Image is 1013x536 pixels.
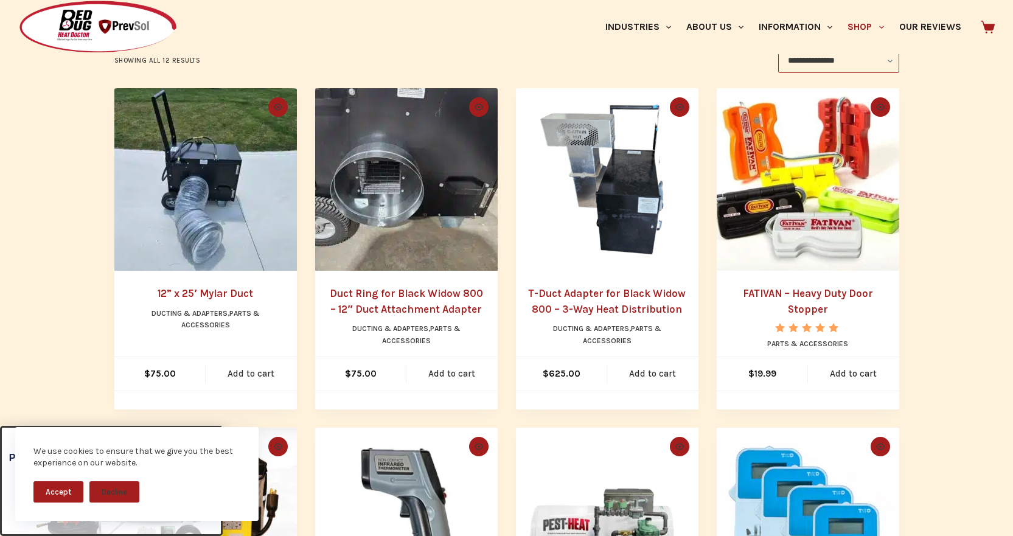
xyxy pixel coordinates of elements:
[528,323,686,347] li: ,
[127,308,285,332] li: ,
[151,309,228,318] a: Ducting & Adapters
[748,368,776,379] bdi: 19.99
[315,88,498,271] a: Duct Ring for Black Widow 800 – 12" Duct Attachment Adapter
[469,97,489,117] button: Quick view toggle
[717,88,899,271] img: FATIVAN - Heavy Duty Door Stopper
[553,324,629,333] a: Ducting & Adapters
[778,49,899,73] select: Shop order
[516,88,698,271] a: T-Duct Adapter for Black Widow 800 – 3-Way Heat Distribution
[543,368,580,379] bdi: 625.00
[583,324,661,345] a: Parts & Accessories
[114,88,297,271] a: 12” x 25' Mylar Duct
[406,357,498,391] a: Add to cart: “Duct Ring for Black Widow 800 – 12" Duct Attachment Adapter”
[767,339,848,348] a: Parts & Accessories
[382,324,461,345] a: Parts & Accessories
[743,287,873,315] a: FATIVAN – Heavy Duty Door Stopper
[330,287,483,315] a: Duct Ring for Black Widow 800 – 12″ Duct Attachment Adapter
[670,97,689,117] button: Quick view toggle
[717,88,899,271] picture: SIX_SR._COLORS_1024x1024
[775,323,840,332] div: Rated 5.00 out of 5
[670,437,689,456] button: Quick view toggle
[268,437,288,456] button: Quick view toggle
[144,368,150,379] span: $
[352,324,428,333] a: Ducting & Adapters
[114,55,201,66] p: Showing all 12 results
[345,368,351,379] span: $
[345,368,377,379] bdi: 75.00
[748,368,754,379] span: $
[327,323,486,347] li: ,
[528,287,686,315] a: T-Duct Adapter for Black Widow 800 – 3-Way Heat Distribution
[10,5,46,41] button: Open LiveChat chat widget
[268,97,288,117] button: Quick view toggle
[775,323,840,360] span: Rated out of 5
[543,368,549,379] span: $
[607,357,698,391] a: Add to cart: “T-Duct Adapter for Black Widow 800 – 3-Way Heat Distribution”
[469,437,489,456] button: Quick view toggle
[144,368,176,379] bdi: 75.00
[114,88,297,271] img: Mylar ducting attached to the Black Widow 800 Propane Heater using the duct ring
[89,481,139,503] button: Decline
[114,88,297,271] picture: 20250617_135624
[33,481,83,503] button: Accept
[871,97,890,117] button: Quick view toggle
[808,357,899,391] a: Add to cart: “FATIVAN - Heavy Duty Door Stopper”
[871,437,890,456] button: Quick view toggle
[158,287,252,299] a: 12” x 25′ Mylar Duct
[33,445,240,469] div: We use cookies to ensure that we give you the best experience on our website.
[206,357,297,391] a: Add to cart: “12” x 25' Mylar Duct”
